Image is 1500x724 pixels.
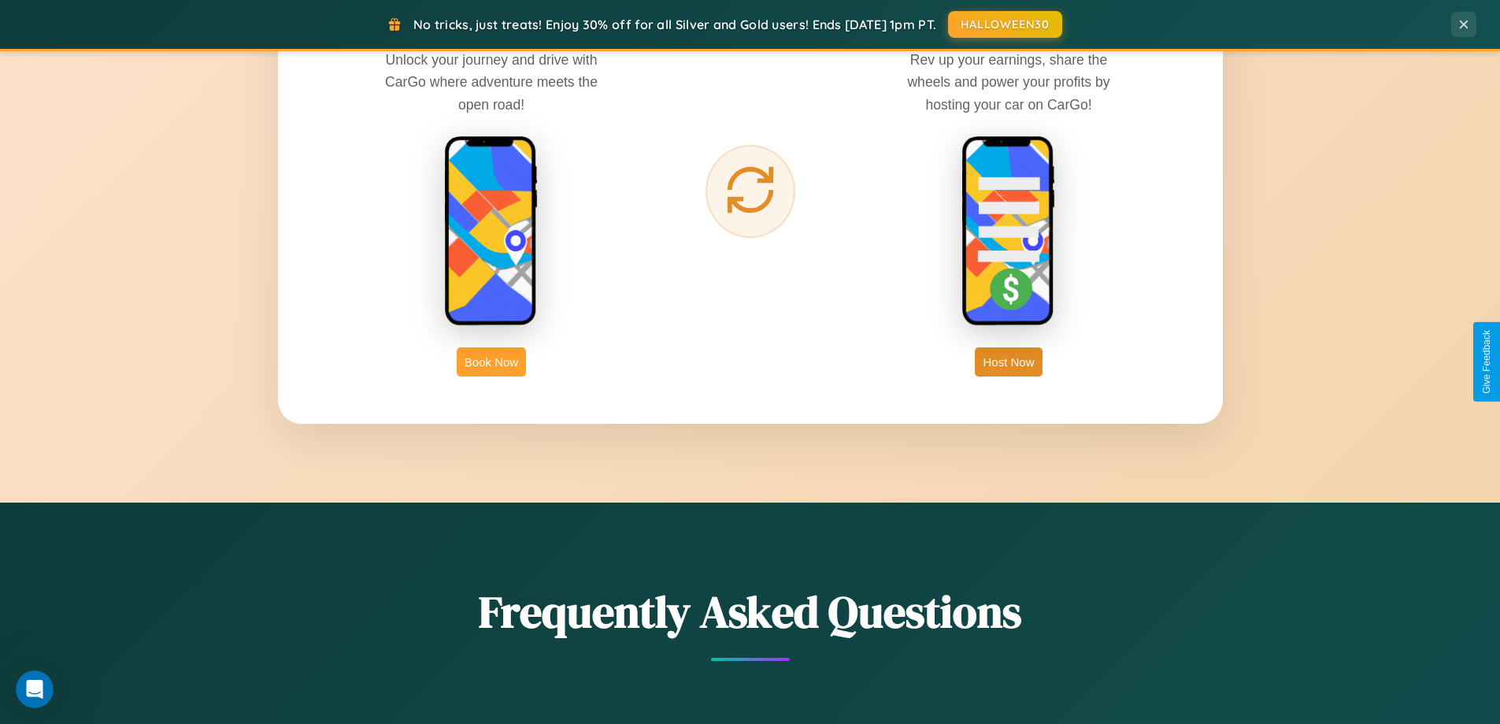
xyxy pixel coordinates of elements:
p: Rev up your earnings, share the wheels and power your profits by hosting your car on CarGo! [891,49,1127,115]
button: Host Now [975,347,1042,377]
h2: Frequently Asked Questions [278,581,1223,642]
span: No tricks, just treats! Enjoy 30% off for all Silver and Gold users! Ends [DATE] 1pm PT. [413,17,936,32]
button: HALLOWEEN30 [948,11,1062,38]
img: host phone [961,136,1056,328]
p: Unlock your journey and drive with CarGo where adventure meets the open road! [373,49,609,115]
div: Give Feedback [1481,330,1492,394]
iframe: Intercom live chat [16,670,54,708]
button: Book Now [457,347,526,377]
img: rent phone [444,136,539,328]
